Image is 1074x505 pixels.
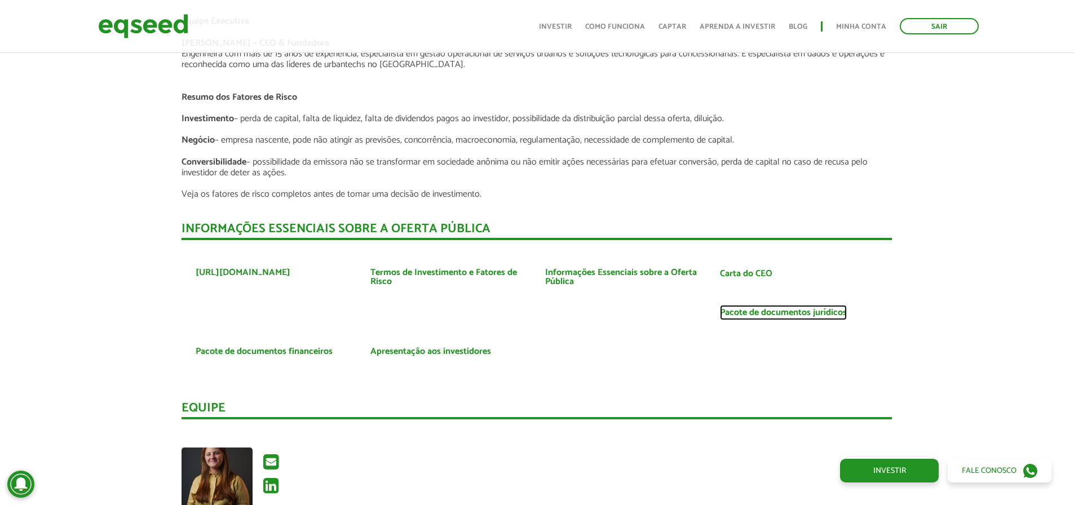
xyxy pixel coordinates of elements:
[539,23,572,30] a: Investir
[545,268,703,286] a: Informações Essenciais sobre a Oferta Pública
[98,11,188,41] img: EqSeed
[196,347,333,356] a: Pacote de documentos financeiros
[658,23,686,30] a: Captar
[900,18,979,34] a: Sair
[182,154,246,170] strong: Conversibilidade
[182,113,892,135] p: – perda de capital, falta de liquidez, falta de dividendos pagos ao investidor, possibilidade da ...
[585,23,645,30] a: Como funciona
[370,268,528,286] a: Termos de Investimento e Fatores de Risco
[789,23,807,30] a: Blog
[182,38,892,70] p: Engenheira com mais de 15 anos de experiência, especialista em gestão operacional de serviços urb...
[840,459,939,482] a: Investir
[196,268,290,277] a: [URL][DOMAIN_NAME]
[182,223,892,240] div: INFORMAÇÕES ESSENCIAIS SOBRE A OFERTA PÚBLICA
[182,189,892,200] p: Veja os fatores de risco completos antes de tomar uma decisão de investimento.
[182,157,892,178] p: – possibilidade da emissora não se transformar em sociedade anônima ou não emitir ações necessári...
[948,459,1051,482] a: Fale conosco
[182,111,234,126] strong: Investimento
[370,347,491,356] a: Apresentação aos investidores
[182,135,892,156] p: – empresa nascente, pode não atingir as previsões, concorrência, macroeconomia, regulamentação, n...
[720,269,772,278] a: Carta do CEO
[836,23,886,30] a: Minha conta
[182,90,297,105] strong: Resumo dos Fatores de Risco
[182,132,215,148] strong: Negócio
[700,23,775,30] a: Aprenda a investir
[720,308,847,317] a: Pacote de documentos jurídicos
[182,402,892,419] div: Equipe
